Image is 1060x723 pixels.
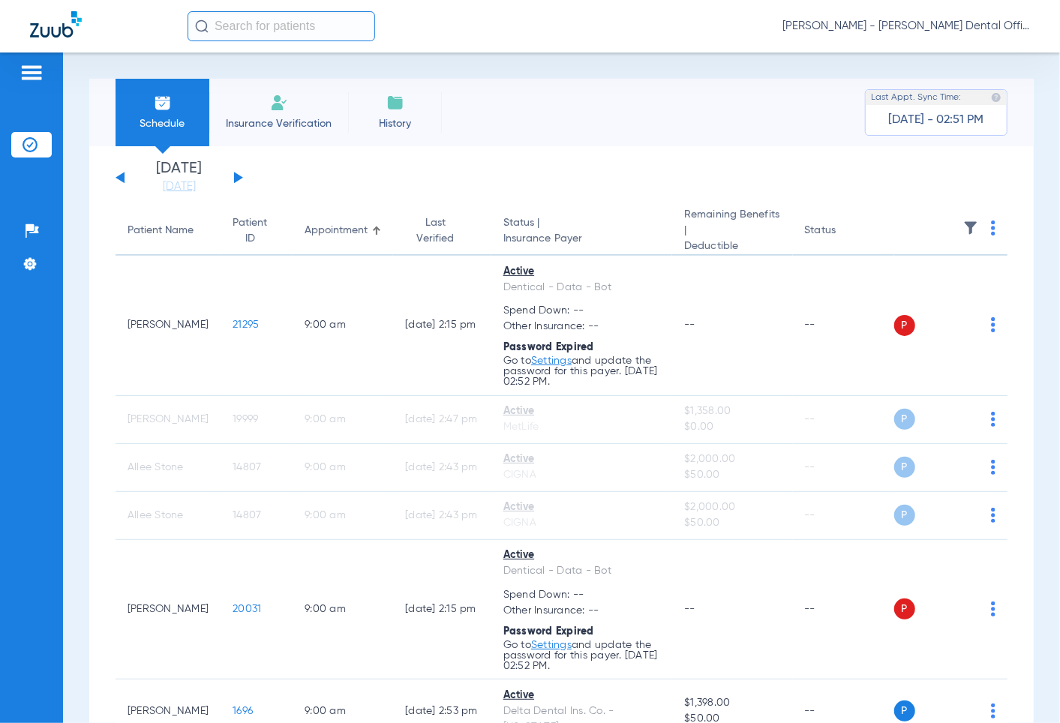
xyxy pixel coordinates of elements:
[127,116,198,131] span: Schedule
[393,492,491,540] td: [DATE] 2:43 PM
[793,540,894,680] td: --
[684,238,780,254] span: Deductible
[491,207,673,256] th: Status |
[531,355,572,366] a: Settings
[793,396,894,444] td: --
[393,444,491,492] td: [DATE] 2:43 PM
[957,460,972,475] img: x.svg
[894,505,915,526] span: P
[684,695,780,711] span: $1,398.00
[963,220,978,235] img: filter.svg
[957,317,972,332] img: x.svg
[684,499,780,515] span: $2,000.00
[503,264,661,280] div: Active
[957,412,972,427] img: x.svg
[672,207,792,256] th: Remaining Benefits |
[793,444,894,492] td: --
[684,604,695,614] span: --
[116,540,221,680] td: [PERSON_NAME]
[684,467,780,483] span: $50.00
[503,303,661,319] span: Spend Down: --
[871,90,961,105] span: Last Appt. Sync Time:
[503,467,661,483] div: CIGNA
[503,342,594,352] span: Password Expired
[991,460,995,475] img: group-dot-blue.svg
[991,220,995,235] img: group-dot-blue.svg
[270,94,288,112] img: Manual Insurance Verification
[233,215,267,247] div: Patient ID
[894,457,915,478] span: P
[503,280,661,295] div: Dentical - Data - Bot
[154,94,172,112] img: Schedule
[503,499,661,515] div: Active
[128,223,209,238] div: Patient Name
[405,215,479,247] div: Last Verified
[503,451,661,467] div: Active
[305,223,368,238] div: Appointment
[233,215,281,247] div: Patient ID
[991,508,995,523] img: group-dot-blue.svg
[393,540,491,680] td: [DATE] 2:15 PM
[233,604,261,614] span: 20031
[957,601,972,616] img: x.svg
[894,598,915,619] span: P
[684,515,780,531] span: $50.00
[503,515,661,531] div: CIGNA
[503,355,661,387] p: Go to and update the password for this payer. [DATE] 02:52 PM.
[128,223,194,238] div: Patient Name
[20,64,44,82] img: hamburger-icon
[985,651,1060,723] iframe: Chat Widget
[116,396,221,444] td: [PERSON_NAME]
[503,403,661,419] div: Active
[503,319,661,334] span: Other Insurance: --
[894,700,915,721] span: P
[684,319,695,330] span: --
[503,587,661,603] span: Spend Down: --
[393,256,491,396] td: [DATE] 2:15 PM
[503,563,661,579] div: Dentical - Data - Bot
[957,508,972,523] img: x.svg
[503,640,661,671] p: Go to and update the password for this payer. [DATE] 02:52 PM.
[503,688,661,703] div: Active
[889,112,984,127] span: [DATE] - 02:51 PM
[991,317,995,332] img: group-dot-blue.svg
[503,547,661,563] div: Active
[503,603,661,619] span: Other Insurance: --
[188,11,375,41] input: Search for patients
[195,19,209,33] img: Search Icon
[531,640,572,650] a: Settings
[116,492,221,540] td: Allee Stone
[293,396,393,444] td: 9:00 AM
[991,92,1001,103] img: last sync help info
[684,419,780,435] span: $0.00
[957,703,972,718] img: x.svg
[991,601,995,616] img: group-dot-blue.svg
[684,403,780,419] span: $1,358.00
[30,11,82,37] img: Zuub Logo
[233,319,259,330] span: 21295
[116,444,221,492] td: Allee Stone
[991,412,995,427] img: group-dot-blue.svg
[503,231,661,247] span: Insurance Payer
[359,116,431,131] span: History
[233,706,253,716] span: 1696
[134,161,224,194] li: [DATE]
[894,315,915,336] span: P
[293,492,393,540] td: 9:00 AM
[503,626,594,637] span: Password Expired
[293,256,393,396] td: 9:00 AM
[305,223,381,238] div: Appointment
[793,256,894,396] td: --
[386,94,404,112] img: History
[503,419,661,435] div: MetLife
[405,215,466,247] div: Last Verified
[221,116,337,131] span: Insurance Verification
[293,444,393,492] td: 9:00 AM
[233,462,261,472] span: 14807
[233,414,258,424] span: 19999
[134,179,224,194] a: [DATE]
[793,492,894,540] td: --
[116,256,221,396] td: [PERSON_NAME]
[233,510,261,520] span: 14807
[782,19,1030,34] span: [PERSON_NAME] - [PERSON_NAME] Dental Office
